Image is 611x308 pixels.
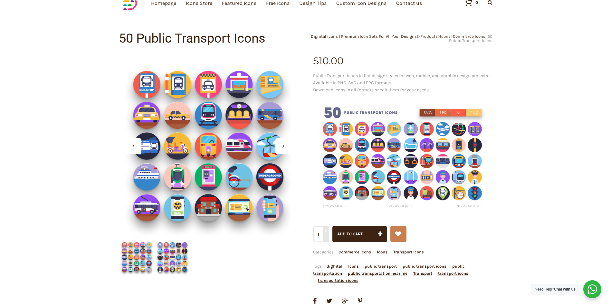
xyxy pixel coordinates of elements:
[119,56,298,236] img: Public-Transport-Icons_ Shop-2
[453,34,485,39] a: Commerce Icons
[440,34,451,39] a: Icons
[420,34,438,39] a: Products
[348,264,359,269] a: Icons
[554,287,576,292] strong: Chat with us
[119,239,155,275] img: Public Transport Icons
[313,72,492,94] p: Public Transport icons in flat design styles for web, mobile, and graphic design projects. Availa...
[339,250,371,254] a: Commerce Icons
[306,34,492,43] div: > > > >
[449,34,492,43] span: 50 Public Transport Icons
[438,271,468,276] a: transport icons
[403,264,446,269] a: public transport icons
[348,271,407,276] a: public transportation near me
[365,264,397,269] a: public transport
[313,98,492,218] img: Public Transport icons png/svg/eps
[413,271,432,276] a: Transport
[313,250,424,254] span: Categories
[337,231,363,236] span: Add to cart
[318,278,358,283] a: transportation icons
[311,34,418,39] a: Dighital Icons | Premium Icon Sets For All Your Designs!
[332,226,387,242] button: Add to cart
[327,264,342,269] a: dighital
[377,250,387,254] a: Icons
[475,0,478,5] div: 0
[393,250,424,254] a: Transport Icons
[313,226,328,242] input: Qty
[155,239,190,275] img: Public Transport Icons Cover
[313,55,319,67] span: $
[313,264,468,283] span: Tags
[313,55,344,67] bdi: 10.00
[119,32,306,45] h1: 50 Public Transport Icons
[535,287,576,292] span: Need Help?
